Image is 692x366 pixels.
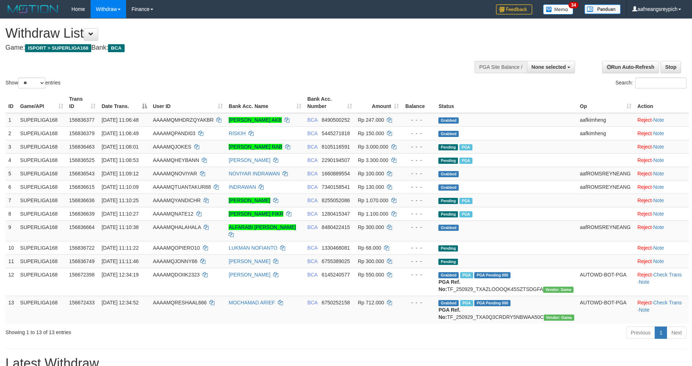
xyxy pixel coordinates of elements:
[304,92,355,113] th: Bank Acc. Number: activate to sort column ascending
[577,220,635,241] td: aafROMSREYNEANG
[653,272,682,278] a: Check Trans
[358,300,384,305] span: Rp 712.000
[322,130,350,136] span: Copy 5445271818 to clipboard
[405,143,433,150] div: - - -
[153,184,211,190] span: AAAAMQTUANTAKUR88
[101,258,138,264] span: [DATE] 11:11:46
[577,268,635,296] td: AUTOWD-BOT-PGA
[101,117,138,123] span: [DATE] 11:06:48
[637,184,652,190] a: Reject
[5,44,454,51] h4: Game: Bank:
[69,272,95,278] span: 156672398
[69,258,95,264] span: 156836749
[634,296,689,324] td: · ·
[653,130,664,136] a: Note
[474,300,510,306] span: PGA Pending
[358,258,384,264] span: Rp 300.000
[653,171,664,176] a: Note
[307,144,317,150] span: BCA
[460,300,473,306] span: Marked by aafsoycanthlai
[405,170,433,177] div: - - -
[637,224,652,230] a: Reject
[405,197,433,204] div: - - -
[229,144,282,150] a: [PERSON_NAME] RAB
[475,61,527,73] div: PGA Site Balance /
[460,272,473,278] span: Marked by aafsoycanthlai
[307,300,317,305] span: BCA
[653,224,664,230] a: Note
[358,245,382,251] span: Rp 68.000
[577,113,635,127] td: aafkimheng
[577,126,635,140] td: aafkimheng
[626,327,655,339] a: Previous
[69,157,95,163] span: 156836525
[5,140,17,153] td: 3
[322,245,350,251] span: Copy 1330468081 to clipboard
[438,184,459,191] span: Grabbed
[153,300,207,305] span: AAAAMQRESHAAL666
[153,157,199,163] span: AAAAMQHEYBANN
[322,258,350,264] span: Copy 6755389025 to clipboard
[5,326,283,336] div: Showing 1 to 13 of 13 entries
[653,258,664,264] a: Note
[435,92,577,113] th: Status
[358,197,388,203] span: Rp 1.070.000
[637,197,652,203] a: Reject
[101,300,138,305] span: [DATE] 12:34:52
[667,327,687,339] a: Next
[653,245,664,251] a: Note
[660,61,681,73] a: Stop
[544,315,574,321] span: Vendor URL: https://trx31.1velocity.biz
[229,245,277,251] a: LUKMAN NOFIANTO
[438,279,460,292] b: PGA Ref. No:
[17,126,66,140] td: SUPERLIGA168
[229,130,246,136] a: RISKIH
[653,144,664,150] a: Note
[17,194,66,207] td: SUPERLIGA168
[229,197,270,203] a: [PERSON_NAME]
[5,268,17,296] td: 12
[17,113,66,127] td: SUPERLIGA168
[229,171,280,176] a: NOVIYAR INDRAWAN
[5,126,17,140] td: 2
[17,180,66,194] td: SUPERLIGA168
[358,184,384,190] span: Rp 130.000
[307,272,317,278] span: BCA
[438,144,458,150] span: Pending
[634,113,689,127] td: ·
[69,117,95,123] span: 156836377
[307,211,317,217] span: BCA
[634,140,689,153] td: ·
[438,158,458,164] span: Pending
[634,268,689,296] td: · ·
[25,44,91,52] span: ISPORT > SUPERLIGA168
[153,171,197,176] span: AAAAMQNOVIYAR
[17,268,66,296] td: SUPERLIGA168
[101,211,138,217] span: [DATE] 11:10:27
[322,184,350,190] span: Copy 7340158541 to clipboard
[5,26,454,41] h1: Withdraw List
[153,258,197,264] span: AAAAMQJONNY66
[653,197,664,203] a: Note
[307,157,317,163] span: BCA
[17,220,66,241] td: SUPERLIGA168
[634,220,689,241] td: ·
[307,171,317,176] span: BCA
[101,144,138,150] span: [DATE] 11:08:01
[17,296,66,324] td: SUPERLIGA168
[637,157,652,163] a: Reject
[438,245,458,251] span: Pending
[17,140,66,153] td: SUPERLIGA168
[17,241,66,254] td: SUPERLIGA168
[438,225,459,231] span: Grabbed
[438,300,459,306] span: Grabbed
[616,78,687,88] label: Search:
[229,300,275,305] a: MOCHAMAD ARIEF
[577,296,635,324] td: AUTOWD-BOT-PGA
[438,211,458,217] span: Pending
[153,144,191,150] span: AAAAMQJOKES
[355,92,402,113] th: Amount: activate to sort column ascending
[543,287,574,293] span: Vendor URL: https://trx31.1velocity.biz
[322,224,350,230] span: Copy 8480422415 to clipboard
[568,2,578,8] span: 34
